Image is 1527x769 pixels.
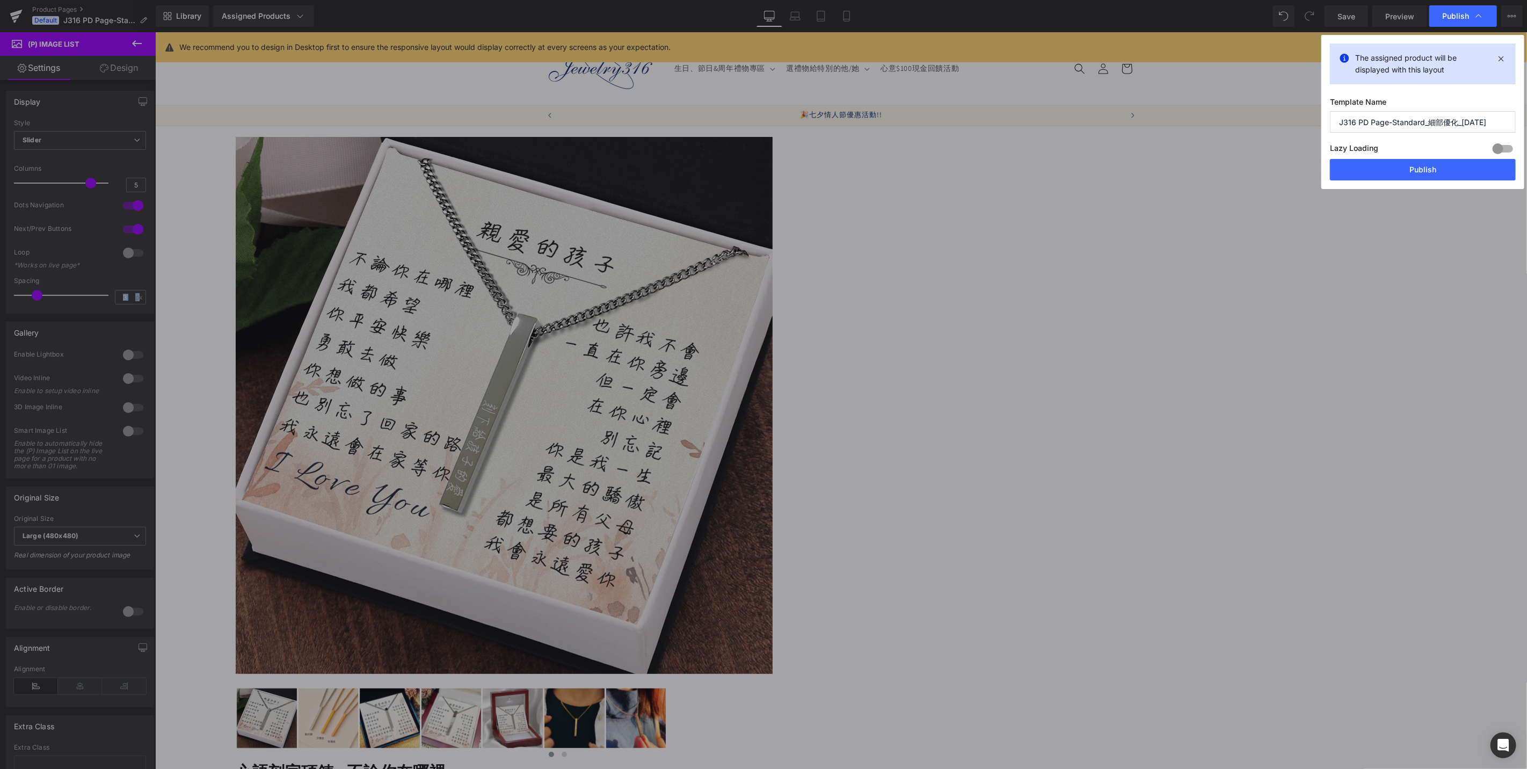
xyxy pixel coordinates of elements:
summary: 選禮物給特別的他/她 [624,25,719,47]
a: 心語刻字項鍊 - 不論你在哪裡 [81,728,290,752]
a: 心意$100現金回饋活動 [719,25,810,47]
img: 心語刻字項鍊 - 不論你在哪裡 [266,656,326,716]
img: 316飾品。Jewelry316 [391,15,498,58]
img: 心語刻字項鍊 - 不論你在哪裡 [389,656,449,716]
div: Open Intercom Messenger [1490,732,1516,758]
span: 生日、節日&周年禮物專區 [519,31,610,41]
summary: 搜尋 [913,25,936,48]
button: Publish [1330,159,1516,180]
span: 🎉七夕情人節優惠活動!! [645,78,727,87]
slideshow-component: 公告列 [391,73,981,93]
summary: 生日、節日&周年禮物專區 [513,25,624,47]
img: 心語刻字項鍊 - 不論你在哪裡 [451,656,511,716]
button: 下一則公告 [966,73,990,93]
span: Publish [1442,11,1469,21]
img: 心語刻字項鍊 - 不論你在哪裡 [81,105,617,642]
img: 心語刻字項鍊 - 不論你在哪裡 [143,656,203,716]
img: 心語刻字項鍊 - 不論你在哪裡 [82,656,142,716]
div: 1 / 2 [406,73,966,93]
p: The assigned product will be displayed with this layout [1355,52,1490,76]
button: 前一則公告 [383,73,406,93]
span: 心意$100現金回饋活動 [725,31,804,41]
img: 心語刻字項鍊 - 不論你在哪裡 [328,656,388,716]
img: 心語刻字項鍊 - 不論你在哪裡 [205,656,265,716]
a: 316飾品。Jewelry316 [387,11,502,62]
label: Template Name [1330,97,1516,111]
span: 選禮物給特別的他/她 [631,31,704,41]
label: Lazy Loading [1330,141,1378,159]
div: 公告 [406,73,966,93]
